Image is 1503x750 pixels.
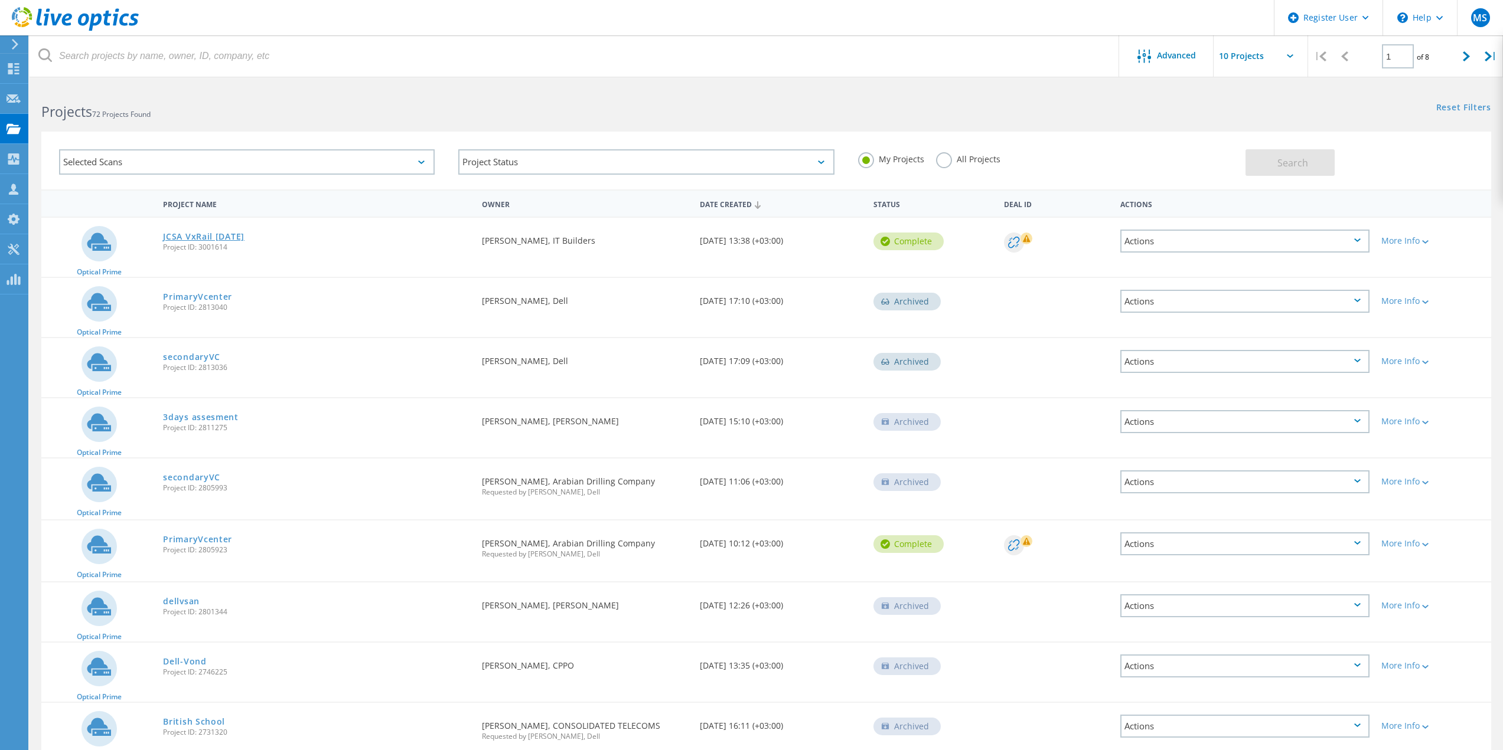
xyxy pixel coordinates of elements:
div: Actions [1120,532,1370,555]
div: Archived [873,473,941,491]
div: [DATE] 15:10 (+03:00) [694,398,868,437]
a: 3days assesment [163,413,239,421]
div: [DATE] 16:11 (+03:00) [694,703,868,742]
div: Archived [873,597,941,615]
svg: \n [1397,12,1408,23]
span: Requested by [PERSON_NAME], Dell [482,489,687,496]
a: JCSA VxRail [DATE] [163,232,244,241]
div: Complete [873,232,944,250]
div: [DATE] 17:09 (+03:00) [694,338,868,377]
span: Optical Prime [77,571,122,578]
span: Optical Prime [77,268,122,276]
div: More Info [1381,237,1485,245]
div: [DATE] 12:26 (+03:00) [694,582,868,621]
div: More Info [1381,539,1485,548]
a: PrimaryVcenter [163,535,232,543]
a: secondaryVC [163,473,220,482]
div: Actions [1120,350,1370,373]
span: Project ID: 2731320 [163,729,470,736]
div: Actions [1120,470,1370,493]
span: Project ID: 2805923 [163,546,470,554]
a: Reset Filters [1436,103,1491,113]
div: [PERSON_NAME], [PERSON_NAME] [476,582,693,621]
div: | [1308,35,1332,77]
span: Project ID: 2811275 [163,424,470,431]
span: of 8 [1417,52,1429,62]
div: More Info [1381,477,1485,486]
span: Optical Prime [77,449,122,456]
div: Actions [1120,715,1370,738]
a: Live Optics Dashboard [12,25,139,33]
div: More Info [1381,722,1485,730]
a: dellvsan [163,597,200,605]
div: [DATE] 11:06 (+03:00) [694,458,868,497]
span: MS [1473,13,1487,22]
span: Project ID: 2805993 [163,484,470,492]
span: 72 Projects Found [92,109,151,119]
span: Search [1277,156,1308,169]
div: Deal Id [998,192,1114,214]
div: [DATE] 17:10 (+03:00) [694,278,868,317]
span: Project ID: 2746225 [163,669,470,676]
div: [PERSON_NAME], Arabian Drilling Company [476,520,693,569]
span: Optical Prime [77,389,122,396]
label: My Projects [858,152,924,163]
div: [DATE] 13:35 (+03:00) [694,643,868,682]
div: [PERSON_NAME], Dell [476,278,693,317]
span: Optical Prime [77,693,122,700]
span: Project ID: 2813040 [163,304,470,311]
div: More Info [1381,601,1485,610]
div: [PERSON_NAME], Arabian Drilling Company [476,458,693,507]
div: Actions [1120,230,1370,253]
div: [DATE] 13:38 (+03:00) [694,218,868,257]
div: [DATE] 10:12 (+03:00) [694,520,868,559]
div: Actions [1120,654,1370,677]
span: Project ID: 2813036 [163,364,470,371]
div: Actions [1120,290,1370,313]
div: Status [868,192,998,214]
div: [PERSON_NAME], [PERSON_NAME] [476,398,693,437]
span: Advanced [1157,51,1196,60]
div: Owner [476,192,693,214]
div: Archived [873,718,941,735]
label: All Projects [936,152,1000,163]
div: Archived [873,353,941,371]
div: Archived [873,413,941,431]
button: Search [1246,149,1335,176]
div: Date Created [694,192,868,215]
a: Dell-Vond [163,657,206,666]
a: secondaryVC [163,353,220,361]
b: Projects [41,102,92,121]
span: Optical Prime [77,329,122,336]
div: Complete [873,535,944,553]
div: [PERSON_NAME], IT Builders [476,218,693,257]
span: Requested by [PERSON_NAME], Dell [482,733,687,740]
div: [PERSON_NAME], Dell [476,338,693,377]
div: More Info [1381,297,1485,305]
span: Optical Prime [77,633,122,640]
a: British School [163,718,225,726]
div: More Info [1381,357,1485,365]
div: Archived [873,657,941,675]
span: Requested by [PERSON_NAME], Dell [482,551,687,558]
div: Actions [1120,410,1370,433]
span: Optical Prime [77,509,122,516]
span: Project ID: 3001614 [163,244,470,251]
div: | [1479,35,1503,77]
div: More Info [1381,417,1485,425]
div: More Info [1381,661,1485,670]
div: [PERSON_NAME], CPPO [476,643,693,682]
div: Selected Scans [59,149,435,175]
div: Actions [1120,594,1370,617]
div: Project Status [458,149,834,175]
input: Search projects by name, owner, ID, company, etc [30,35,1120,77]
div: Project Name [157,192,476,214]
a: PrimaryVcenter [163,293,232,301]
div: Archived [873,293,941,310]
div: Actions [1114,192,1375,214]
span: Project ID: 2801344 [163,608,470,615]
